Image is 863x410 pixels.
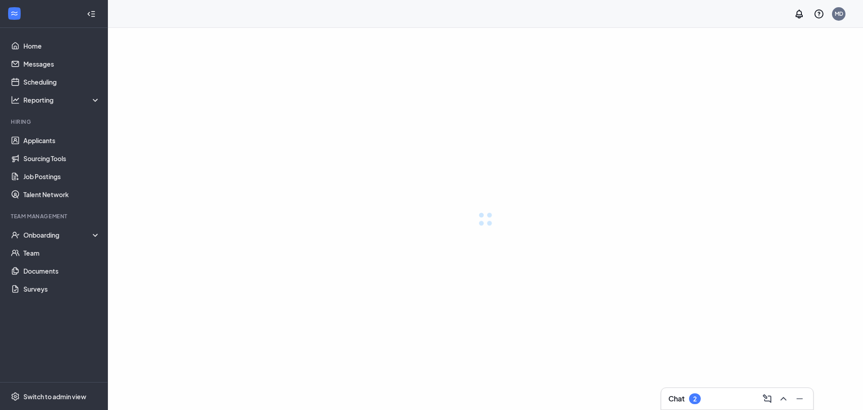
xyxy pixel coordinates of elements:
[814,9,824,19] svg: QuestionInfo
[23,262,100,280] a: Documents
[23,55,100,73] a: Messages
[668,394,685,404] h3: Chat
[23,244,100,262] a: Team
[11,118,98,126] div: Hiring
[23,131,100,149] a: Applicants
[775,392,790,406] button: ChevronUp
[23,37,100,55] a: Home
[762,393,773,404] svg: ComposeMessage
[778,393,789,404] svg: ChevronUp
[23,149,100,167] a: Sourcing Tools
[23,230,101,239] div: Onboarding
[23,280,100,298] a: Surveys
[11,95,20,104] svg: Analysis
[11,392,20,401] svg: Settings
[23,95,101,104] div: Reporting
[792,392,806,406] button: Minimize
[23,392,86,401] div: Switch to admin view
[87,9,96,18] svg: Collapse
[11,230,20,239] svg: UserCheck
[794,9,805,19] svg: Notifications
[11,212,98,220] div: Team Management
[10,9,19,18] svg: WorkstreamLogo
[23,73,100,91] a: Scheduling
[794,393,805,404] svg: Minimize
[835,10,843,18] div: MD
[23,167,100,185] a: Job Postings
[759,392,774,406] button: ComposeMessage
[693,395,697,403] div: 2
[23,185,100,203] a: Talent Network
